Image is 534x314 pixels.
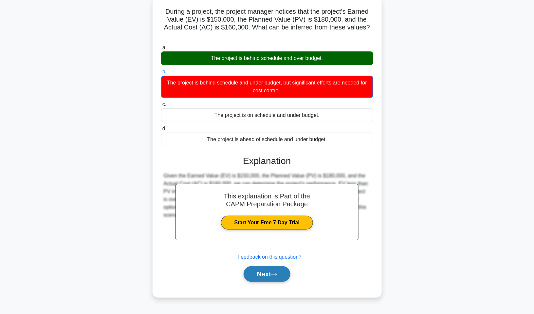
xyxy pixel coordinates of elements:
[161,108,373,122] div: The project is on schedule and under budget.
[161,51,373,65] div: The project is behind schedule and over budget.
[244,266,290,282] button: Next
[221,216,313,230] a: Start Your Free 7-Day Trial
[160,8,374,40] h5: During a project, the project manager notices that the project's Earned Value (EV) is $150,000, t...
[162,45,167,50] span: a.
[238,254,302,260] a: Feedback on this question?
[161,133,373,146] div: The project is ahead of schedule and under budget.
[162,126,167,131] span: d.
[162,69,167,74] span: b.
[165,156,369,167] h3: Explanation
[161,76,373,98] div: The project is behind schedule and under budget, but significant efforts are needed for cost cont...
[164,172,371,219] div: Given the Earned Value (EV) is $150,000, the Planned Value (PV) is $180,000, and the Actual Cost ...
[162,102,166,107] span: c.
